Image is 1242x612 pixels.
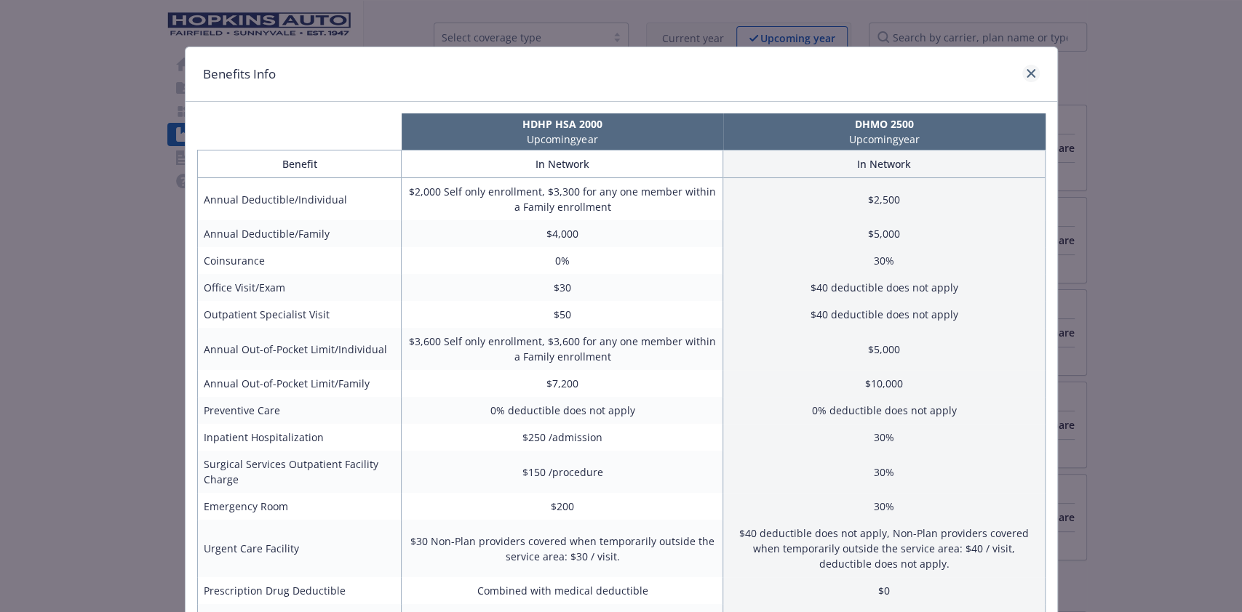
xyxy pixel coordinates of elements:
[723,370,1045,397] td: $10,000
[197,520,402,577] td: Urgent Care Facility
[405,132,720,147] p: Upcoming year
[402,424,723,451] td: $250 /admission
[203,65,276,84] h1: Benefits Info
[197,577,402,604] td: Prescription Drug Deductible
[197,301,402,328] td: Outpatient Specialist Visit
[723,220,1045,247] td: $5,000
[723,397,1045,424] td: 0% deductible does not apply
[402,150,723,178] th: In Network
[402,577,723,604] td: Combined with medical deductible
[723,493,1045,520] td: 30%
[197,397,402,424] td: Preventive Care
[1022,65,1040,82] a: close
[723,451,1045,493] td: 30%
[402,274,723,301] td: $30
[723,328,1045,370] td: $5,000
[402,301,723,328] td: $50
[197,113,402,150] th: intentionally left blank
[197,220,402,247] td: Annual Deductible/Family
[197,178,402,221] td: Annual Deductible/Individual
[197,150,402,178] th: Benefit
[197,370,402,397] td: Annual Out-of-Pocket Limit/Family
[197,451,402,493] td: Surgical Services Outpatient Facility Charge
[723,247,1045,274] td: 30%
[197,328,402,370] td: Annual Out-of-Pocket Limit/Individual
[197,424,402,451] td: Inpatient Hospitalization
[402,493,723,520] td: $200
[402,220,723,247] td: $4,000
[723,301,1045,328] td: $40 deductible does not apply
[723,520,1045,577] td: $40 deductible does not apply, Non-Plan providers covered when temporarily outside the service ar...
[197,493,402,520] td: Emergency Room
[723,424,1045,451] td: 30%
[197,274,402,301] td: Office Visit/Exam
[402,520,723,577] td: $30 Non-Plan providers covered when temporarily outside the service area: $30 / visit.
[197,247,402,274] td: Coinsurance
[402,451,723,493] td: $150 /procedure
[402,328,723,370] td: $3,600 Self only enrollment, $3,600 for any one member within a Family enrollment
[723,178,1045,221] td: $2,500
[405,116,720,132] p: HDHP HSA 2000
[402,397,723,424] td: 0% deductible does not apply
[402,178,723,221] td: $2,000 Self only enrollment, $3,300 for any one member within a Family enrollment
[726,132,1042,147] p: Upcoming year
[723,150,1045,178] th: In Network
[723,274,1045,301] td: $40 deductible does not apply
[402,370,723,397] td: $7,200
[726,116,1042,132] p: DHMO 2500
[723,577,1045,604] td: $0
[402,247,723,274] td: 0%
